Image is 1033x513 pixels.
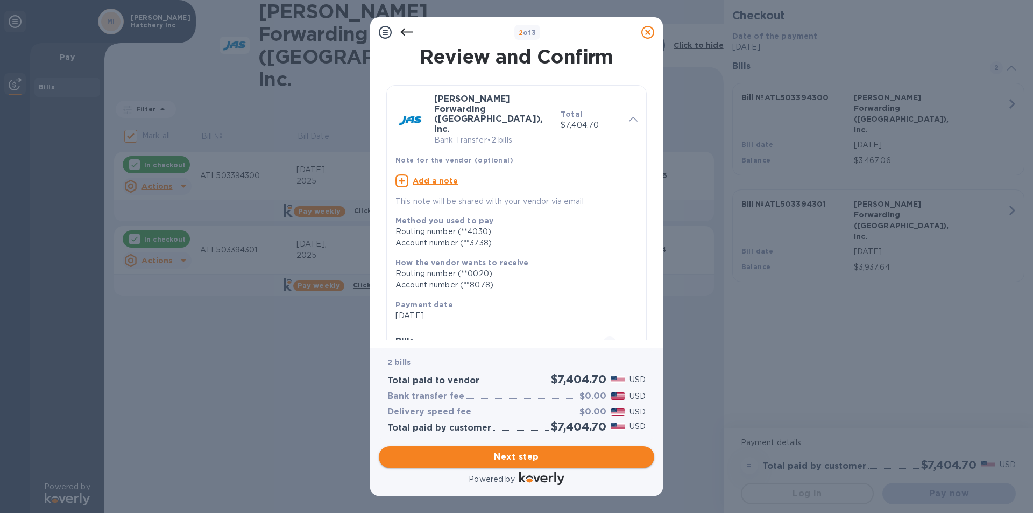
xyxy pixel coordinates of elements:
u: Add a note [413,177,458,185]
b: How the vendor wants to receive [395,258,529,267]
div: [PERSON_NAME] Forwarding ([GEOGRAPHIC_DATA]), Inc.Bank Transfer•2 billsTotal$7,404.70Note for the... [395,94,638,207]
span: 2 [519,29,523,37]
p: [DATE] [395,310,629,321]
span: 2 [603,336,616,349]
h1: Review and Confirm [384,45,649,68]
h2: $7,404.70 [551,420,606,433]
button: Next step [379,446,654,468]
b: Note for the vendor (optional) [395,156,513,164]
h3: Bills [395,336,590,347]
b: of 3 [519,29,536,37]
p: USD [629,374,646,385]
h3: Total paid by customer [387,423,491,433]
img: Logo [519,472,564,485]
img: USD [611,392,625,400]
b: [PERSON_NAME] Forwarding ([GEOGRAPHIC_DATA]), Inc. [434,94,542,134]
p: $7,404.70 [561,120,620,131]
b: Method you used to pay [395,216,493,225]
p: USD [629,421,646,432]
div: Account number (**3738) [395,237,629,249]
div: Routing number (**4030) [395,226,629,237]
p: USD [629,391,646,402]
h3: Bank transfer fee [387,391,464,402]
p: This note will be shared with your vendor via email [395,196,638,207]
img: USD [611,423,625,430]
h3: $0.00 [579,391,606,402]
img: USD [611,376,625,383]
b: Payment date [395,300,453,309]
div: Routing number (**0020) [395,268,629,279]
p: Bank Transfer • 2 bills [434,135,552,146]
div: Account number (**8078) [395,279,629,291]
b: Total [561,110,582,118]
b: 2 bills [387,358,411,367]
span: Next step [387,451,646,463]
p: Powered by [469,474,514,485]
h3: Total paid to vendor [387,376,479,386]
h2: $7,404.70 [551,373,606,386]
img: USD [611,408,625,416]
h3: Delivery speed fee [387,407,471,417]
h3: $0.00 [579,407,606,417]
p: USD [629,406,646,418]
